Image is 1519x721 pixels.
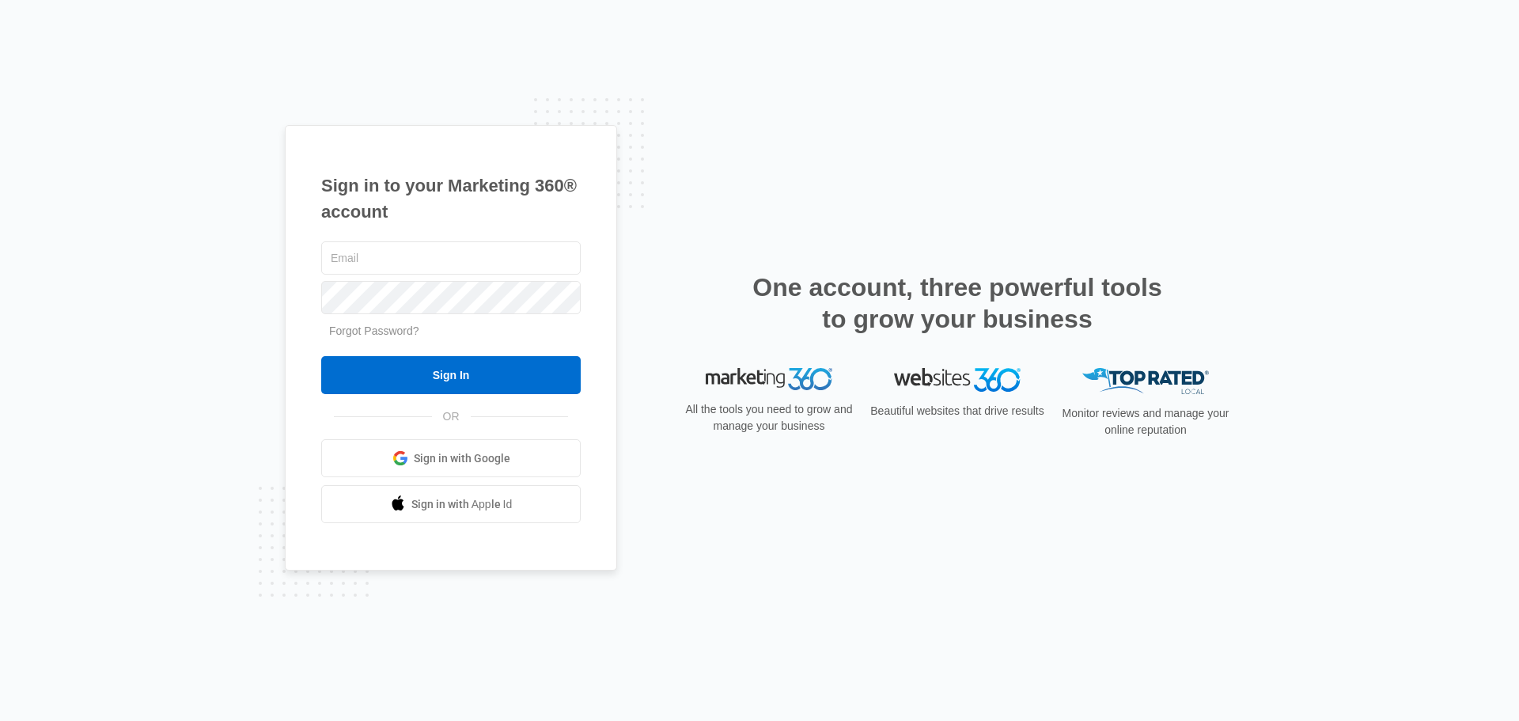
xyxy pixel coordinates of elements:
[894,368,1021,391] img: Websites 360
[748,271,1167,335] h2: One account, three powerful tools to grow your business
[321,485,581,523] a: Sign in with Apple Id
[869,403,1046,419] p: Beautiful websites that drive results
[414,450,510,467] span: Sign in with Google
[432,408,471,425] span: OR
[1082,368,1209,394] img: Top Rated Local
[1057,405,1234,438] p: Monitor reviews and manage your online reputation
[321,173,581,225] h1: Sign in to your Marketing 360® account
[329,324,419,337] a: Forgot Password?
[321,439,581,477] a: Sign in with Google
[321,356,581,394] input: Sign In
[706,368,832,390] img: Marketing 360
[680,401,858,434] p: All the tools you need to grow and manage your business
[411,496,513,513] span: Sign in with Apple Id
[321,241,581,275] input: Email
